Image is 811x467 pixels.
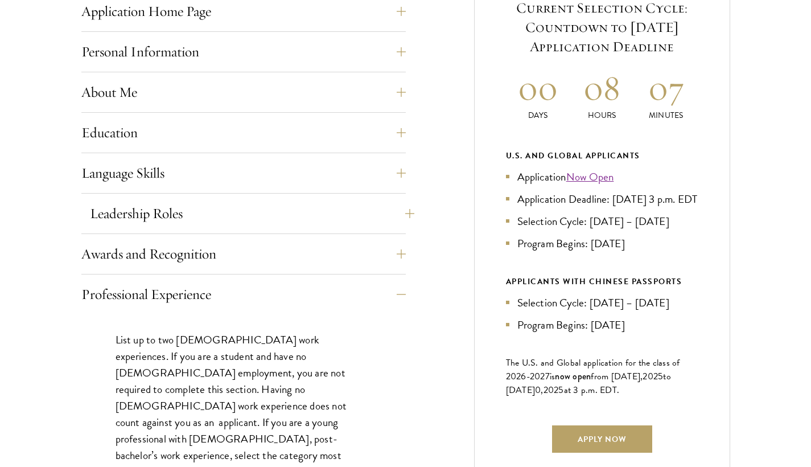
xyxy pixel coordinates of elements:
[658,370,663,383] span: 5
[506,191,698,207] li: Application Deadline: [DATE] 3 p.m. EDT
[90,200,414,227] button: Leadership Roles
[634,109,698,121] p: Minutes
[506,294,698,311] li: Selection Cycle: [DATE] – [DATE]
[506,109,570,121] p: Days
[506,356,680,383] span: The U.S. and Global application for the class of 202
[506,169,698,185] li: Application
[506,149,698,163] div: U.S. and Global Applicants
[81,240,406,268] button: Awards and Recognition
[526,370,545,383] span: -202
[555,370,591,383] span: now open
[81,281,406,308] button: Professional Experience
[81,38,406,65] button: Personal Information
[643,370,658,383] span: 202
[591,370,643,383] span: from [DATE],
[535,383,541,397] span: 0
[550,370,555,383] span: is
[544,383,559,397] span: 202
[545,370,550,383] span: 7
[558,383,563,397] span: 5
[566,169,614,185] a: Now Open
[506,317,698,333] li: Program Begins: [DATE]
[634,67,698,109] h2: 07
[570,109,634,121] p: Hours
[506,275,698,289] div: APPLICANTS WITH CHINESE PASSPORTS
[506,370,671,397] span: to [DATE]
[81,159,406,187] button: Language Skills
[506,235,698,252] li: Program Begins: [DATE]
[506,67,570,109] h2: 00
[521,370,526,383] span: 6
[506,213,698,230] li: Selection Cycle: [DATE] – [DATE]
[81,119,406,146] button: Education
[552,425,652,453] a: Apply Now
[564,383,620,397] span: at 3 p.m. EDT.
[570,67,634,109] h2: 08
[81,79,406,106] button: About Me
[541,383,543,397] span: ,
